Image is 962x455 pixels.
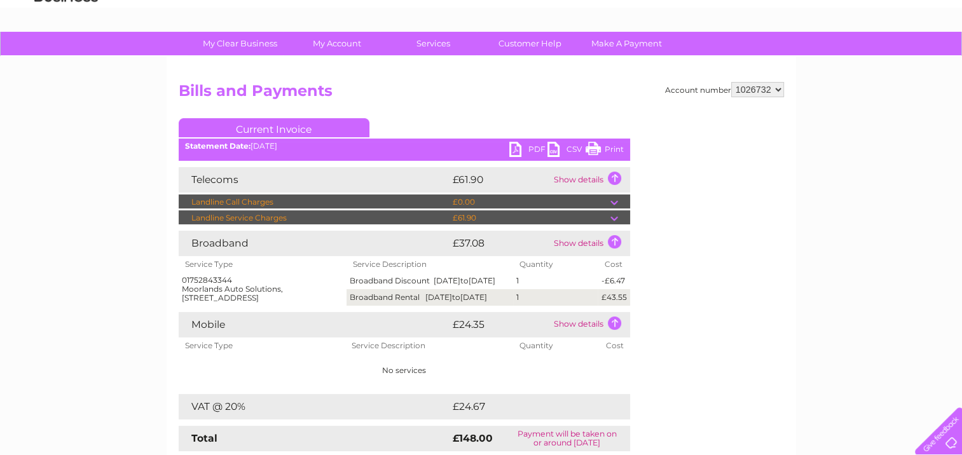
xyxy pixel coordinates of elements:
[284,32,389,55] a: My Account
[599,337,629,354] th: Cost
[179,231,450,256] td: Broadband
[185,141,251,151] b: Statement Date:
[179,256,347,273] th: Service Type
[877,54,909,64] a: Contact
[34,33,99,72] img: logo.png
[598,256,629,273] th: Cost
[806,54,844,64] a: Telecoms
[452,292,460,302] span: to
[179,394,450,419] td: VAT @ 20%
[551,167,630,193] td: Show details
[345,337,514,354] th: Service Description
[551,231,630,256] td: Show details
[179,142,630,151] div: [DATE]
[738,54,762,64] a: Water
[450,312,551,337] td: £24.35
[598,273,629,289] td: -£6.47
[598,289,629,306] td: £43.55
[179,312,450,337] td: Mobile
[453,432,493,444] strong: £148.00
[574,32,679,55] a: Make A Payment
[513,273,598,289] td: 1
[347,289,513,306] td: Broadband Rental [DATE] [DATE]
[460,276,469,285] span: to
[179,353,630,388] td: No services
[450,210,610,226] td: £61.90
[179,194,450,210] td: Landline Call Charges
[191,432,217,444] strong: Total
[478,32,582,55] a: Customer Help
[347,256,513,273] th: Service Description
[770,54,798,64] a: Energy
[722,6,810,22] a: 0333 014 3131
[851,54,870,64] a: Blog
[381,32,486,55] a: Services
[181,7,782,62] div: Clear Business is a trading name of Verastar Limited (registered in [GEOGRAPHIC_DATA] No. 3667643...
[513,337,599,354] th: Quantity
[513,256,598,273] th: Quantity
[347,273,513,289] td: Broadband Discount [DATE] [DATE]
[450,394,605,419] td: £24.67
[504,426,629,451] td: Payment will be taken on or around [DATE]
[547,142,586,160] a: CSV
[450,194,610,210] td: £0.00
[188,32,292,55] a: My Clear Business
[920,54,950,64] a: Log out
[179,82,784,106] h2: Bills and Payments
[513,289,598,306] td: 1
[509,142,547,160] a: PDF
[179,210,450,226] td: Landline Service Charges
[586,142,624,160] a: Print
[665,82,784,97] div: Account number
[179,337,345,354] th: Service Type
[179,167,450,193] td: Telecoms
[551,312,630,337] td: Show details
[182,276,344,302] div: 01752843344 Moorlands Auto Solutions, [STREET_ADDRESS]
[179,118,369,137] a: Current Invoice
[450,167,551,193] td: £61.90
[450,231,551,256] td: £37.08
